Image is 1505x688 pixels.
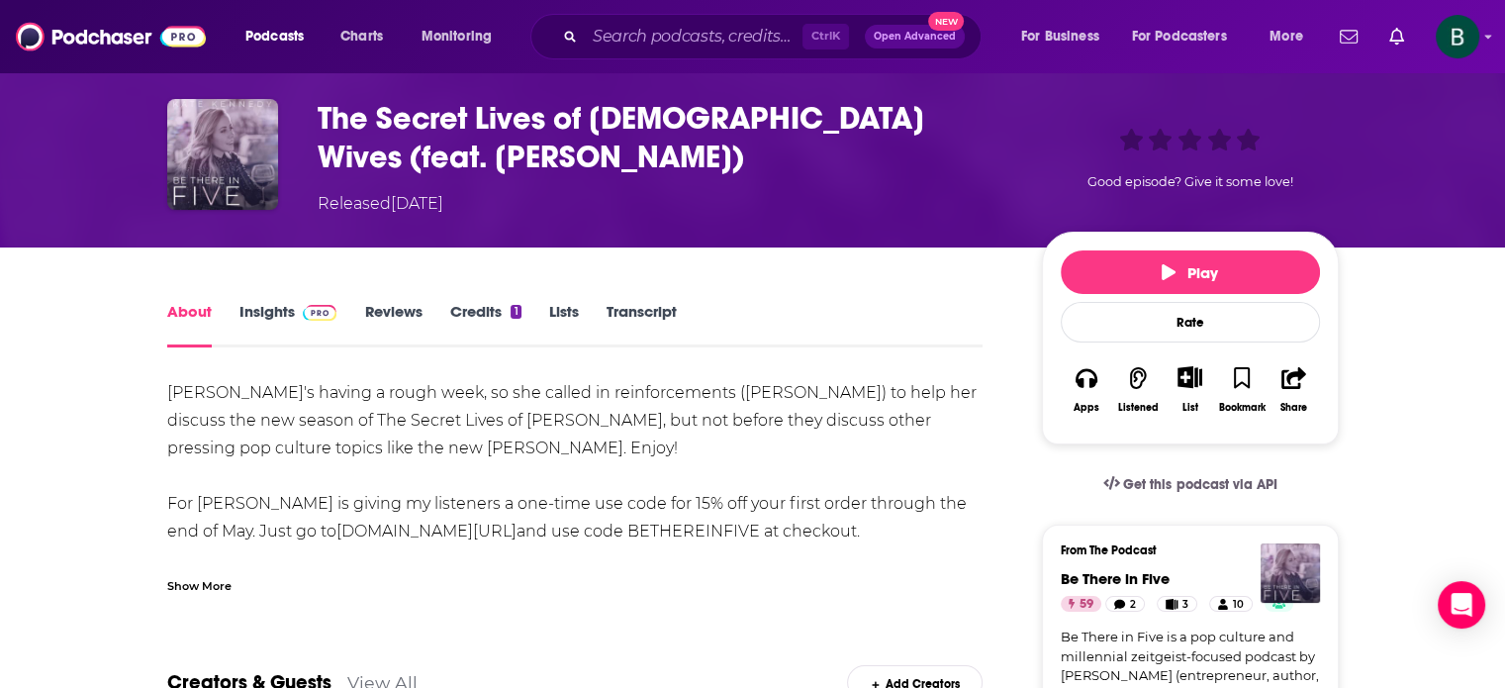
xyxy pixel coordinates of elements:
a: About [167,302,212,347]
div: Listened [1118,402,1159,414]
div: Released [DATE] [318,192,443,216]
span: 10 [1233,595,1244,615]
button: Show More Button [1170,366,1210,388]
a: [DOMAIN_NAME][URL] [336,522,517,541]
span: Podcasts [245,23,304,50]
a: Show notifications dropdown [1381,20,1412,53]
button: Bookmark [1216,353,1268,426]
div: List [1182,401,1198,414]
button: open menu [408,21,517,52]
div: Apps [1074,402,1099,414]
img: Podchaser Pro [303,305,337,321]
button: open menu [232,21,329,52]
a: Reviews [364,302,422,347]
a: 2 [1105,596,1145,612]
span: Logged in as betsy46033 [1436,15,1479,58]
a: 59 [1061,596,1101,612]
span: Monitoring [422,23,492,50]
span: For Business [1021,23,1099,50]
span: 3 [1182,595,1188,615]
span: For Podcasters [1132,23,1227,50]
div: Share [1280,402,1307,414]
img: User Profile [1436,15,1479,58]
a: Charts [328,21,395,52]
button: Show profile menu [1436,15,1479,58]
div: 1 [511,305,520,319]
div: Rate [1061,302,1320,343]
div: Bookmark [1218,402,1265,414]
span: More [1270,23,1303,50]
a: 3 [1157,596,1197,612]
a: Lists [549,302,579,347]
img: Podchaser - Follow, Share and Rate Podcasts [16,18,206,55]
span: Good episode? Give it some love! [1087,174,1293,189]
a: Be There in Five [1061,569,1170,588]
span: 2 [1130,595,1136,615]
span: Play [1162,263,1218,282]
button: Play [1061,250,1320,294]
a: InsightsPodchaser Pro [239,302,337,347]
button: Share [1268,353,1319,426]
a: Credits1 [449,302,520,347]
button: open menu [1007,21,1124,52]
button: open menu [1256,21,1328,52]
a: Show notifications dropdown [1332,20,1365,53]
span: 59 [1080,595,1093,615]
span: Charts [340,23,383,50]
img: The Secret Lives of Catholic Wives (feat. Nora McInerny) [167,99,278,210]
a: Transcript [607,302,677,347]
input: Search podcasts, credits, & more... [585,21,802,52]
button: open menu [1119,21,1256,52]
button: Apps [1061,353,1112,426]
button: Open AdvancedNew [865,25,965,49]
a: Get this podcast via API [1087,460,1293,509]
img: Be There in Five [1261,543,1320,603]
div: Open Intercom Messenger [1438,581,1485,629]
span: Ctrl K [802,24,849,49]
span: Open Advanced [874,32,956,42]
span: New [928,12,964,31]
span: Get this podcast via API [1123,476,1276,493]
div: Show More ButtonList [1164,353,1215,426]
a: 10 [1209,596,1252,612]
h3: From The Podcast [1061,543,1304,557]
h1: The Secret Lives of Catholic Wives (feat. Nora McInerny) [318,99,1010,176]
button: Listened [1112,353,1164,426]
div: Search podcasts, credits, & more... [549,14,1000,59]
